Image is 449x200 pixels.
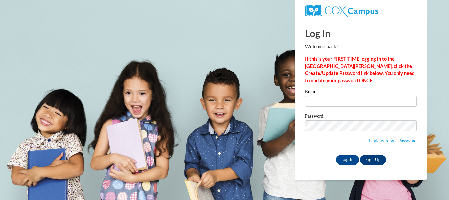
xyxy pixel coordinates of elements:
a: Sign Up [360,155,386,165]
label: Password [305,114,417,120]
a: Update/Forgot Password [369,138,417,143]
img: COX Campus [305,5,378,17]
label: Email [305,89,417,96]
h1: Log In [305,26,417,40]
a: COX Campus [305,8,378,13]
strong: If this is your FIRST TIME logging in to the [GEOGRAPHIC_DATA][PERSON_NAME], click the Create/Upd... [305,56,414,83]
input: Log In [336,155,359,165]
p: Welcome back! [305,43,417,50]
